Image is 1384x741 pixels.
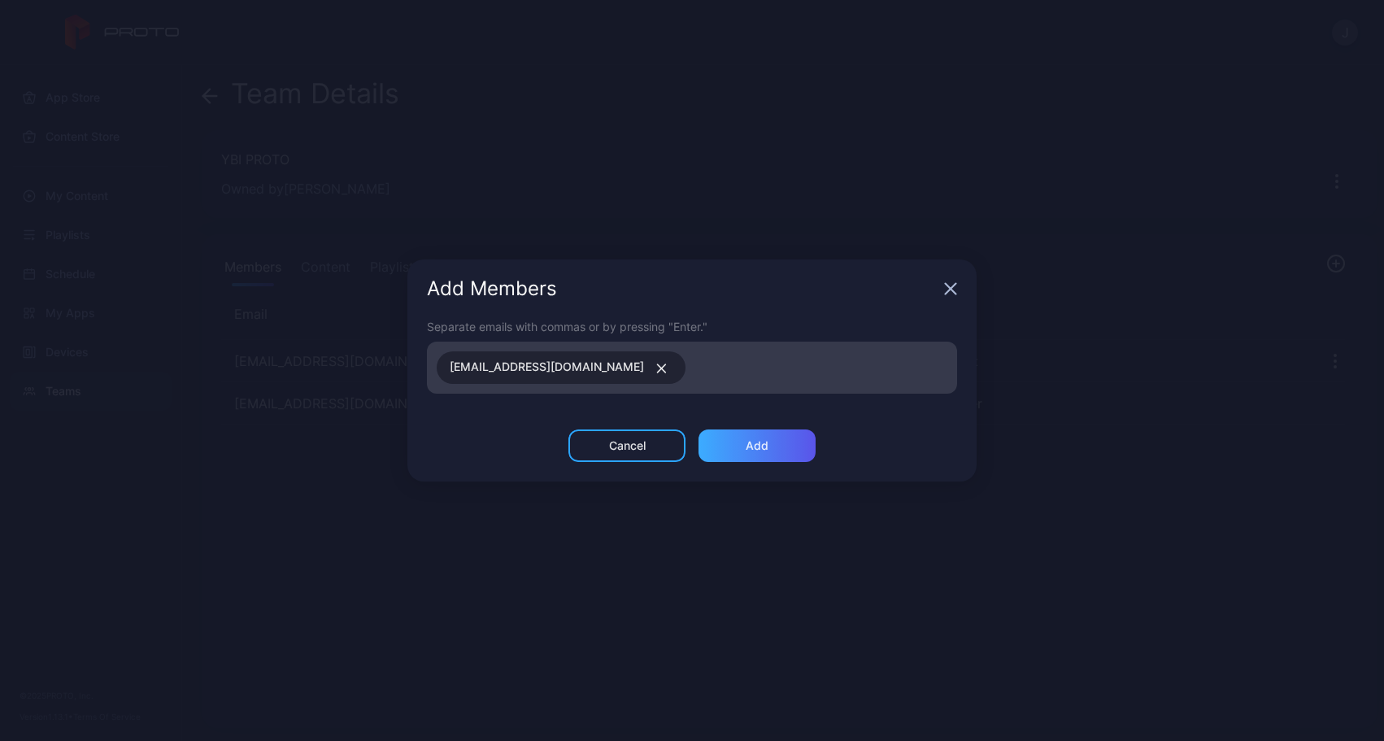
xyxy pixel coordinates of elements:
button: Cancel [568,429,685,462]
div: Separate emails with commas or by pressing "Enter." [427,318,957,335]
span: [EMAIL_ADDRESS][DOMAIN_NAME] [450,357,644,378]
div: Cancel [609,439,646,452]
div: Add Members [427,279,938,299]
div: Add [746,439,768,452]
button: Add [699,429,816,462]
